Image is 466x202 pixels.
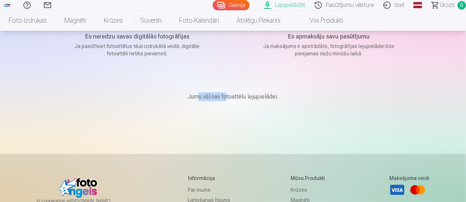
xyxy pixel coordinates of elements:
a: Suvenīri [132,10,170,31]
h5: Maksājuma veidi [389,175,429,182]
h5: Es apmaksāju savu pasūtījumu [259,32,398,41]
a: Krūzes [95,10,132,31]
a: Magnēti [56,10,95,31]
span: 0 [458,1,466,10]
p: Ja maksājums ir apstrādāts, fotogrāfijas lejupielādei būs pieejamas dažu minūšu laikā. [259,43,398,57]
h5: Mūsu produkti [291,175,329,182]
p: Jums vēl nav fotoattēlu lejupielādei. [187,92,279,101]
a: Foto kalendāri [170,10,228,31]
h5: Es neredzu savas digitālās fotogrāfijas [68,32,207,41]
span: Grozs [440,1,455,10]
a: Visa [389,182,405,198]
a: Visi produkti [289,10,352,31]
h5: Informācija [188,175,231,182]
img: /fa1 [3,3,11,7]
a: Atslēgu piekariņi [228,10,289,31]
a: Krūzes [291,185,329,195]
a: Mastercard [410,182,426,198]
a: Par mums [188,185,231,195]
p: Ja pasūtīsiet fotoattēlus tikai izdrukātā veidā, digitālie fotoattēli netiks pievienoti. [68,43,207,57]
